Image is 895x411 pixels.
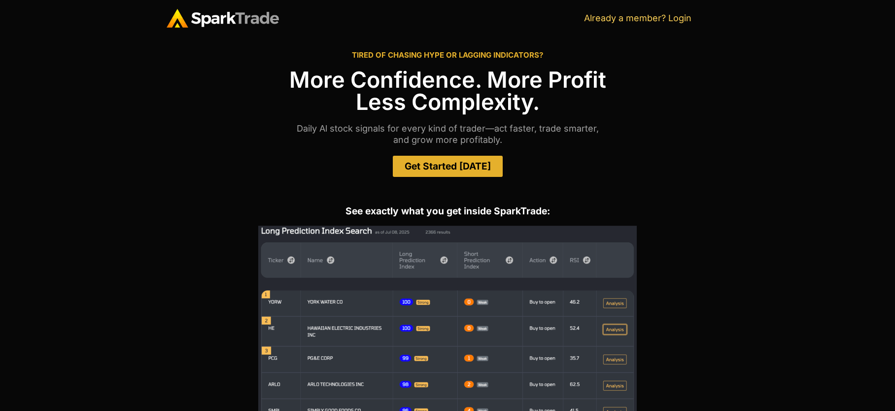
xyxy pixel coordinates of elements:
h2: See exactly what you get inside SparkTrade: [167,206,728,216]
a: Already a member? Login [584,13,691,23]
a: Get Started [DATE] [393,156,503,177]
h1: More Confidence. More Profit Less Complexity. [167,68,728,113]
p: Daily Al stock signals for every kind of trader—act faster, trade smarter, and grow more profitably. [167,123,728,146]
h2: TIRED OF CHASING HYPE OR LAGGING INDICATORS? [167,51,728,59]
span: Get Started [DATE] [405,162,491,171]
